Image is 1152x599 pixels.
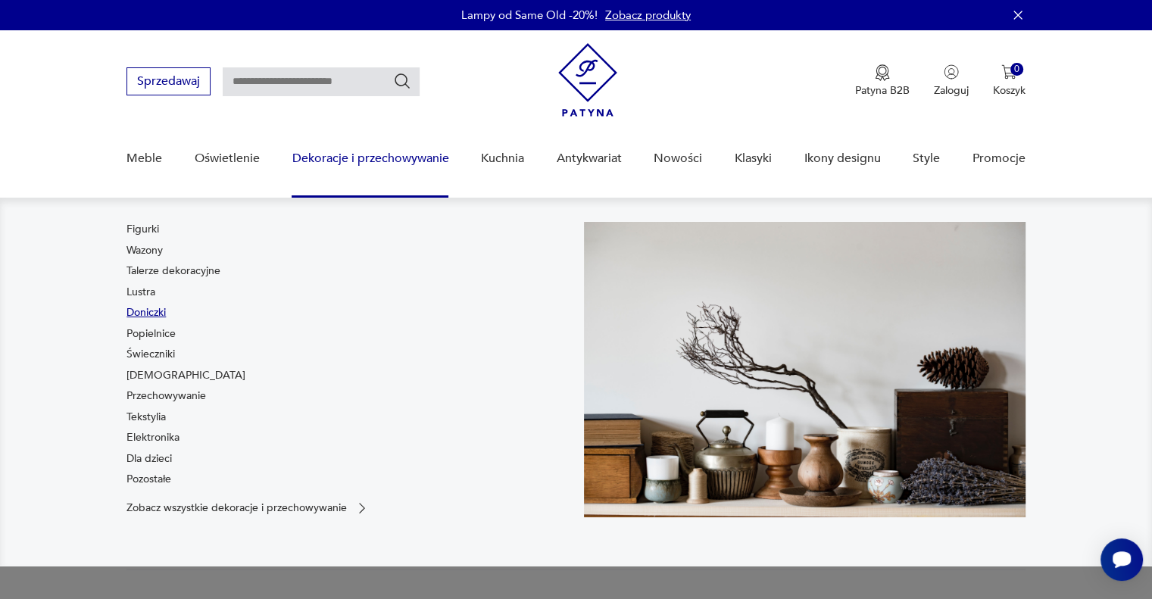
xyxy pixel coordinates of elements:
p: Koszyk [993,83,1026,98]
a: Klasyki [735,129,772,188]
a: Antykwariat [557,129,622,188]
p: Zaloguj [934,83,969,98]
a: Nowości [654,129,702,188]
a: Talerze dekoracyjne [126,264,220,279]
a: Oświetlenie [195,129,260,188]
p: Zobacz wszystkie dekoracje i przechowywanie [126,503,347,513]
img: Patyna - sklep z meblami i dekoracjami vintage [558,43,617,117]
a: Dekoracje i przechowywanie [292,129,448,188]
img: Ikona medalu [875,64,890,81]
div: 0 [1010,63,1023,76]
a: Zobacz wszystkie dekoracje i przechowywanie [126,501,370,516]
img: Ikonka użytkownika [944,64,959,80]
a: [DEMOGRAPHIC_DATA] [126,368,245,383]
button: Zaloguj [934,64,969,98]
a: Popielnice [126,326,176,342]
button: Patyna B2B [855,64,910,98]
a: Elektronika [126,430,180,445]
a: Meble [126,129,162,188]
button: Szukaj [393,72,411,90]
button: 0Koszyk [993,64,1026,98]
a: Świeczniki [126,347,175,362]
a: Zobacz produkty [605,8,691,23]
a: Przechowywanie [126,388,206,404]
a: Ikona medaluPatyna B2B [855,64,910,98]
a: Figurki [126,222,159,237]
a: Ikony designu [804,129,880,188]
a: Wazony [126,243,163,258]
button: Sprzedawaj [126,67,211,95]
p: Patyna B2B [855,83,910,98]
a: Sprzedawaj [126,77,211,88]
p: Lampy od Same Old -20%! [461,8,598,23]
img: cfa44e985ea346226f89ee8969f25989.jpg [584,222,1026,516]
a: Tekstylia [126,410,166,425]
a: Doniczki [126,305,166,320]
a: Pozostałe [126,472,171,487]
img: Ikona koszyka [1001,64,1016,80]
a: Kuchnia [481,129,524,188]
iframe: Smartsupp widget button [1100,538,1143,581]
a: Lustra [126,285,155,300]
a: Style [913,129,940,188]
a: Promocje [972,129,1026,188]
a: Dla dzieci [126,451,172,466]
